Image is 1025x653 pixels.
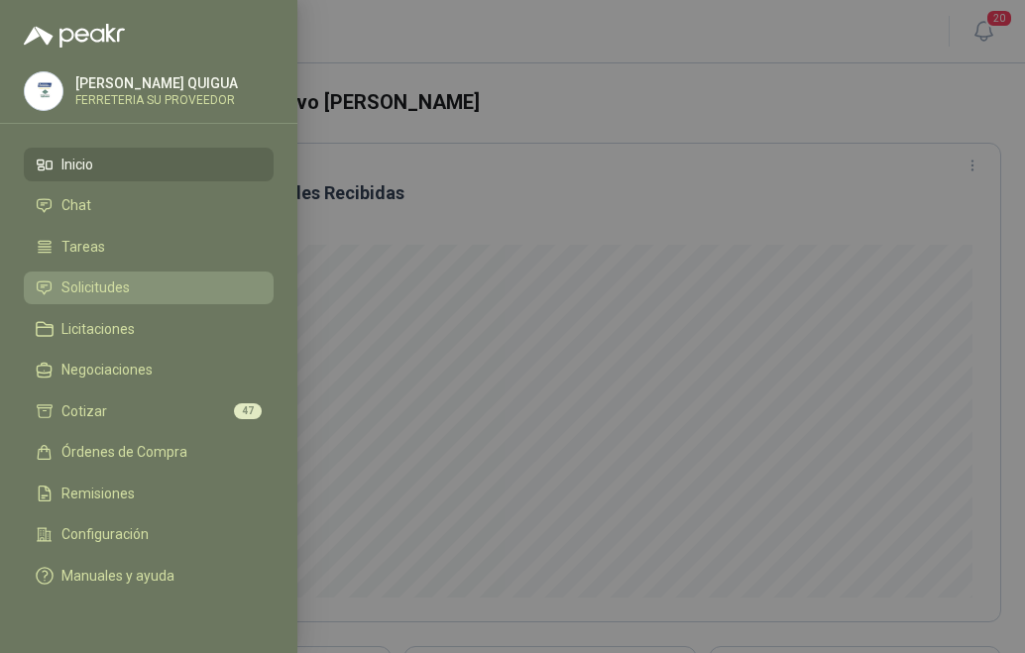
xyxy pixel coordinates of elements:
a: Configuración [24,518,274,552]
img: Logo peakr [24,24,125,48]
span: 47 [234,403,262,419]
span: Solicitudes [61,279,130,295]
a: Remisiones [24,477,274,510]
span: Licitaciones [61,321,135,337]
p: [PERSON_NAME] QUIGUA [75,76,238,90]
span: Negociaciones [61,362,153,378]
a: Inicio [24,148,274,181]
a: Negociaciones [24,354,274,387]
span: Inicio [61,157,93,172]
a: Tareas [24,230,274,264]
a: Cotizar47 [24,394,274,428]
a: Solicitudes [24,272,274,305]
a: Manuales y ayuda [24,559,274,593]
a: Chat [24,189,274,223]
span: Configuración [61,526,149,542]
img: Company Logo [25,72,62,110]
a: Licitaciones [24,312,274,346]
span: Cotizar [61,403,107,419]
span: Remisiones [61,486,135,501]
p: FERRETERIA SU PROVEEDOR [75,94,238,106]
a: Órdenes de Compra [24,436,274,470]
span: Manuales y ayuda [61,568,174,584]
span: Chat [61,197,91,213]
span: Tareas [61,239,105,255]
span: Órdenes de Compra [61,444,187,460]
